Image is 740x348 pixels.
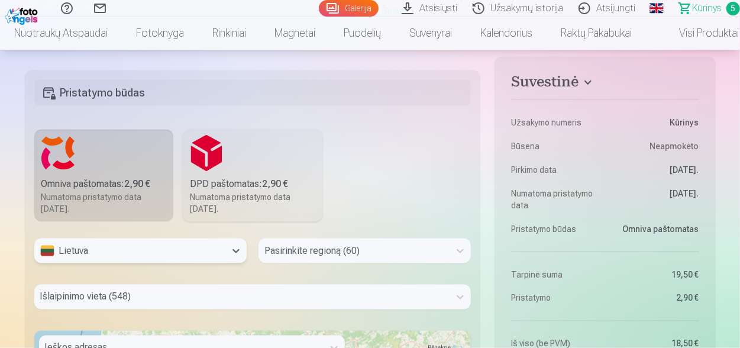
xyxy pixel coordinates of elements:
[41,191,167,215] div: Numatoma pristatymo data [DATE].
[679,25,739,41] font: Visi produktai
[511,164,599,176] dt: Pirkimo data
[329,17,395,50] a: Puodelių
[511,269,599,281] dt: Tarpinė suma
[511,73,699,95] button: Suvestinė
[34,80,471,106] h5: Pristatymo būdas
[41,177,167,191] div: Omniva paštomatas:
[511,117,599,128] dt: Užsakymo numeris
[511,223,599,235] dt: Pristatymo būdas
[511,188,599,211] dt: Numatoma pristatymo data
[198,17,260,50] a: Rinkiniai
[122,17,198,50] a: Fotoknyga
[692,1,722,15] span: Kūrinys
[395,17,466,50] a: Suvenyrai
[40,244,219,258] div: Lietuva
[125,178,151,189] b: 2,90 €
[5,5,41,25] img: /fa2
[650,140,699,152] span: Neapmokėto
[511,140,599,152] dt: Būsena
[726,2,740,15] span: 5
[260,17,329,50] a: Magnetai
[611,269,699,281] dd: 19,50 €
[466,17,547,50] a: Kalendorius
[611,292,699,304] dd: 2,90 €
[611,223,699,235] dd: Omniva paštomatas
[190,177,315,191] div: DPD paštomatas:
[262,178,288,189] b: 2,90 €
[547,17,646,50] a: Raktų pakabukai
[611,164,699,176] dd: [DATE].
[611,117,699,128] dd: Kūrinys
[190,191,315,215] div: Numatoma pristatymo data [DATE].
[611,188,699,211] dd: [DATE].
[511,292,599,304] dt: Pristatymo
